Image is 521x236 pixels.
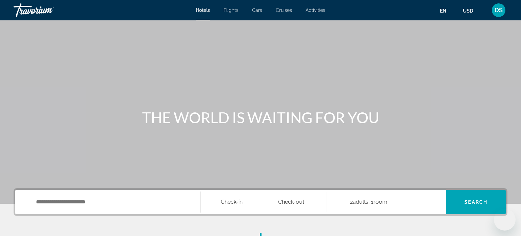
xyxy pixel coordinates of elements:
span: , 1 [368,197,387,207]
button: Search [446,190,506,214]
span: 2 [350,197,368,207]
a: Cruises [276,7,292,13]
button: User Menu [490,3,507,17]
span: en [440,8,446,14]
button: Change language [440,6,453,16]
a: Flights [224,7,238,13]
span: Adults [353,199,368,205]
button: Travelers: 2 adults, 0 children [327,190,446,214]
span: USD [463,8,473,14]
span: DS [495,7,503,14]
a: Cars [252,7,262,13]
input: Search hotel destination [35,197,190,207]
iframe: Кнопка запуска окна обмена сообщениями [494,209,516,231]
button: Change currency [463,6,480,16]
span: Room [373,199,387,205]
a: Hotels [196,7,210,13]
div: Search widget [15,190,506,214]
a: Activities [306,7,325,13]
span: Search [464,199,487,205]
h1: THE WORLD IS WAITING FOR YOU [133,109,388,126]
a: Travorium [14,1,81,19]
button: Select check in and out date [201,190,327,214]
